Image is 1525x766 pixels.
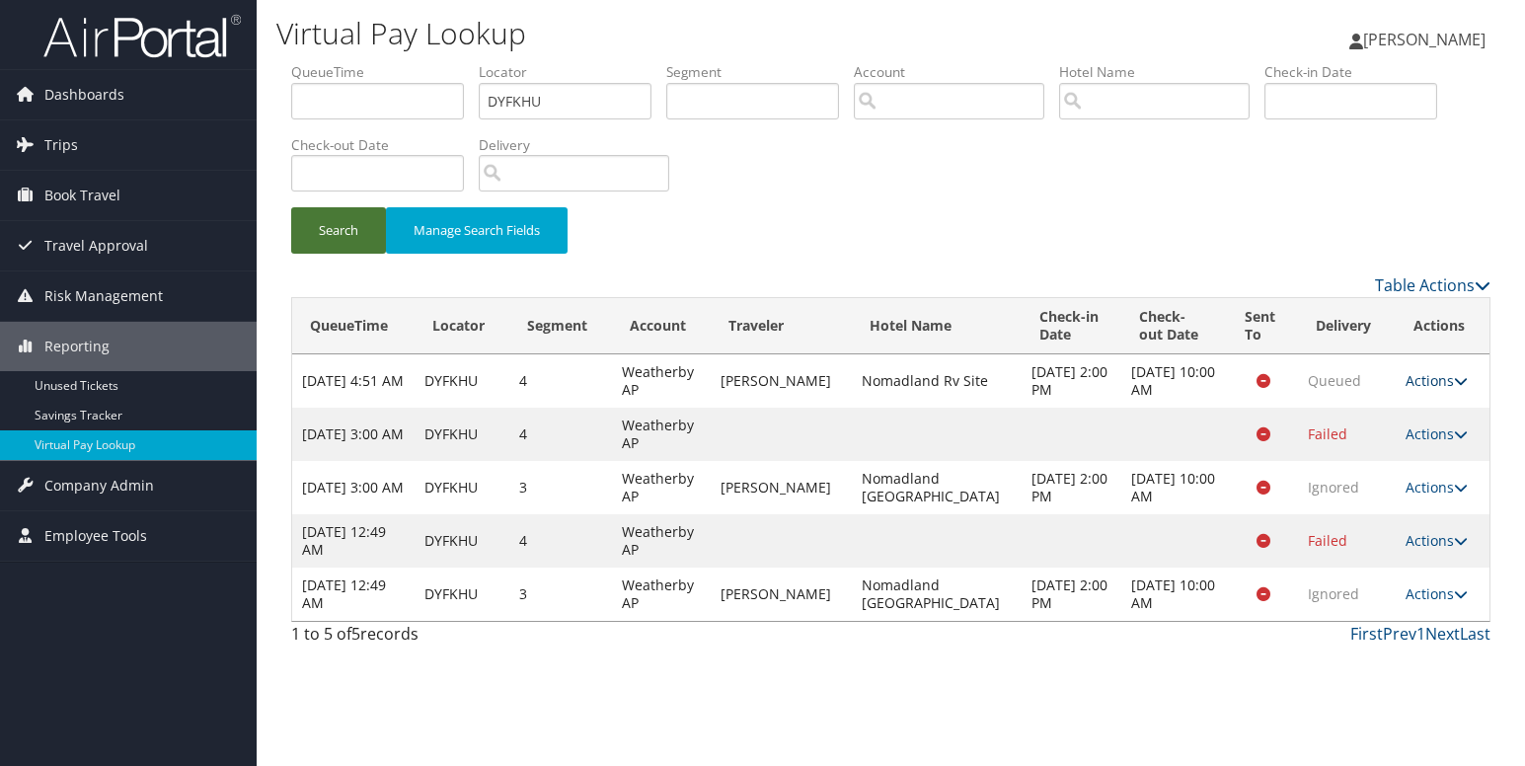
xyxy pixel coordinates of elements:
[509,461,612,514] td: 3
[1308,371,1361,390] span: Queued
[509,354,612,408] td: 4
[852,461,1022,514] td: Nomadland [GEOGRAPHIC_DATA]
[44,511,147,561] span: Employee Tools
[612,408,711,461] td: Weatherby AP
[1022,354,1121,408] td: [DATE] 2:00 PM
[509,408,612,461] td: 4
[1022,298,1121,354] th: Check-in Date: activate to sort column ascending
[292,298,415,354] th: QueueTime: activate to sort column ascending
[509,298,612,354] th: Segment: activate to sort column ascending
[415,354,509,408] td: DYFKHU
[292,514,415,568] td: [DATE] 12:49 AM
[612,354,711,408] td: Weatherby AP
[351,623,360,645] span: 5
[1059,62,1264,82] label: Hotel Name
[292,461,415,514] td: [DATE] 3:00 AM
[292,408,415,461] td: [DATE] 3:00 AM
[1350,623,1383,645] a: First
[44,120,78,170] span: Trips
[1363,29,1486,50] span: [PERSON_NAME]
[711,298,851,354] th: Traveler: activate to sort column ascending
[415,461,509,514] td: DYFKHU
[292,354,415,408] td: [DATE] 4:51 AM
[291,62,479,82] label: QueueTime
[1406,584,1468,603] a: Actions
[1416,623,1425,645] a: 1
[666,62,854,82] label: Segment
[852,354,1022,408] td: Nomadland Rv Site
[1396,298,1489,354] th: Actions
[44,221,148,270] span: Travel Approval
[479,62,666,82] label: Locator
[1121,568,1227,621] td: [DATE] 10:00 AM
[415,298,509,354] th: Locator: activate to sort column ascending
[415,408,509,461] td: DYFKHU
[1375,274,1490,296] a: Table Actions
[711,568,851,621] td: [PERSON_NAME]
[1121,354,1227,408] td: [DATE] 10:00 AM
[1308,584,1359,603] span: Ignored
[1121,298,1227,354] th: Check-out Date: activate to sort column ascending
[415,568,509,621] td: DYFKHU
[1383,623,1416,645] a: Prev
[44,461,154,510] span: Company Admin
[852,568,1022,621] td: Nomadland [GEOGRAPHIC_DATA]
[1121,461,1227,514] td: [DATE] 10:00 AM
[1227,298,1298,354] th: Sent To: activate to sort column descending
[612,514,711,568] td: Weatherby AP
[612,568,711,621] td: Weatherby AP
[509,568,612,621] td: 3
[291,135,479,155] label: Check-out Date
[509,514,612,568] td: 4
[1022,461,1121,514] td: [DATE] 2:00 PM
[1022,568,1121,621] td: [DATE] 2:00 PM
[44,322,110,371] span: Reporting
[386,207,568,254] button: Manage Search Fields
[1308,531,1347,550] span: Failed
[479,135,684,155] label: Delivery
[1406,371,1468,390] a: Actions
[1349,10,1505,69] a: [PERSON_NAME]
[1406,424,1468,443] a: Actions
[415,514,509,568] td: DYFKHU
[291,622,569,655] div: 1 to 5 of records
[1406,531,1468,550] a: Actions
[711,354,851,408] td: [PERSON_NAME]
[1425,623,1460,645] a: Next
[1308,478,1359,497] span: Ignored
[44,171,120,220] span: Book Travel
[1308,424,1347,443] span: Failed
[1298,298,1396,354] th: Delivery: activate to sort column ascending
[854,62,1059,82] label: Account
[1264,62,1452,82] label: Check-in Date
[852,298,1022,354] th: Hotel Name: activate to sort column ascending
[291,207,386,254] button: Search
[44,70,124,119] span: Dashboards
[1406,478,1468,497] a: Actions
[43,13,241,59] img: airportal-logo.png
[612,298,711,354] th: Account: activate to sort column ascending
[44,271,163,321] span: Risk Management
[276,13,1096,54] h1: Virtual Pay Lookup
[711,461,851,514] td: [PERSON_NAME]
[612,461,711,514] td: Weatherby AP
[1460,623,1490,645] a: Last
[292,568,415,621] td: [DATE] 12:49 AM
